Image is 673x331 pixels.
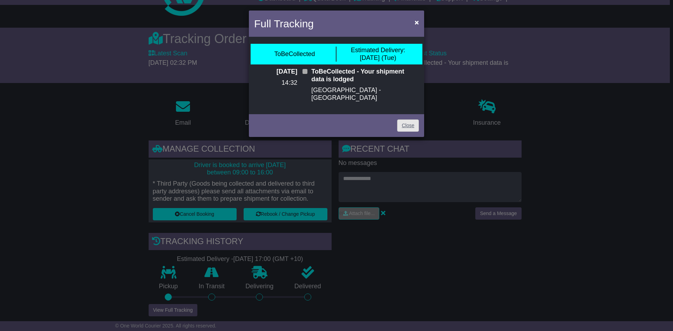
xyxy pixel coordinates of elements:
a: Close [397,119,419,132]
div: ToBeCollected [274,50,315,58]
span: Estimated Delivery: [351,47,405,54]
button: Close [411,15,422,29]
div: [DATE] (Tue) [351,47,405,62]
p: [DATE] [254,68,297,76]
p: ToBeCollected - Your shipment data is lodged [311,68,419,83]
h4: Full Tracking [254,16,314,32]
p: [GEOGRAPHIC_DATA] - [GEOGRAPHIC_DATA] [311,87,419,102]
p: 14:32 [254,79,297,87]
span: × [415,18,419,26]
